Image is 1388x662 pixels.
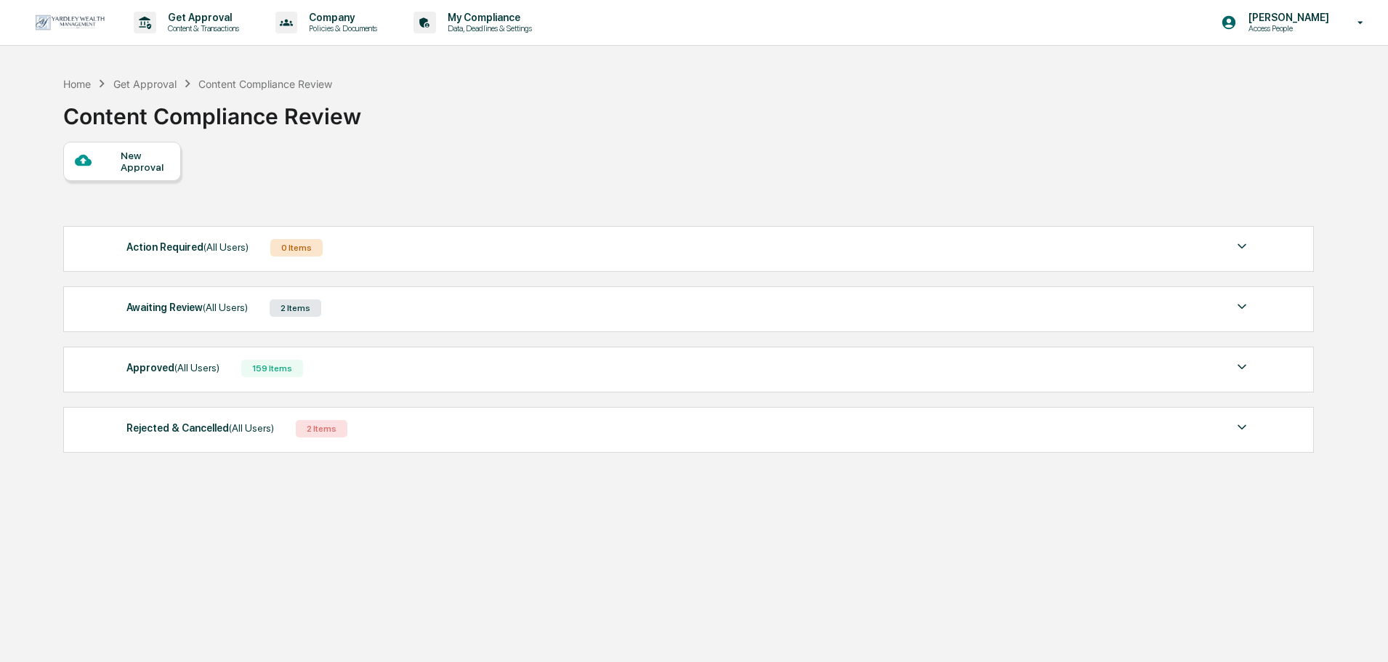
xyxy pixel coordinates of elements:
[126,358,219,377] div: Approved
[198,78,332,90] div: Content Compliance Review
[113,78,177,90] div: Get Approval
[156,23,246,33] p: Content & Transactions
[436,12,539,23] p: My Compliance
[121,150,169,173] div: New Approval
[1237,23,1336,33] p: Access People
[126,419,274,437] div: Rejected & Cancelled
[297,23,384,33] p: Policies & Documents
[63,78,91,90] div: Home
[35,15,105,31] img: logo
[1233,419,1251,436] img: caret
[126,238,249,257] div: Action Required
[270,299,321,317] div: 2 Items
[241,360,303,377] div: 159 Items
[126,298,248,317] div: Awaiting Review
[436,23,539,33] p: Data, Deadlines & Settings
[1233,238,1251,255] img: caret
[297,12,384,23] p: Company
[156,12,246,23] p: Get Approval
[203,302,248,313] span: (All Users)
[203,241,249,253] span: (All Users)
[1233,358,1251,376] img: caret
[270,239,323,257] div: 0 Items
[63,92,361,129] div: Content Compliance Review
[229,422,274,434] span: (All Users)
[1233,298,1251,315] img: caret
[1237,12,1336,23] p: [PERSON_NAME]
[174,362,219,374] span: (All Users)
[296,420,347,437] div: 2 Items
